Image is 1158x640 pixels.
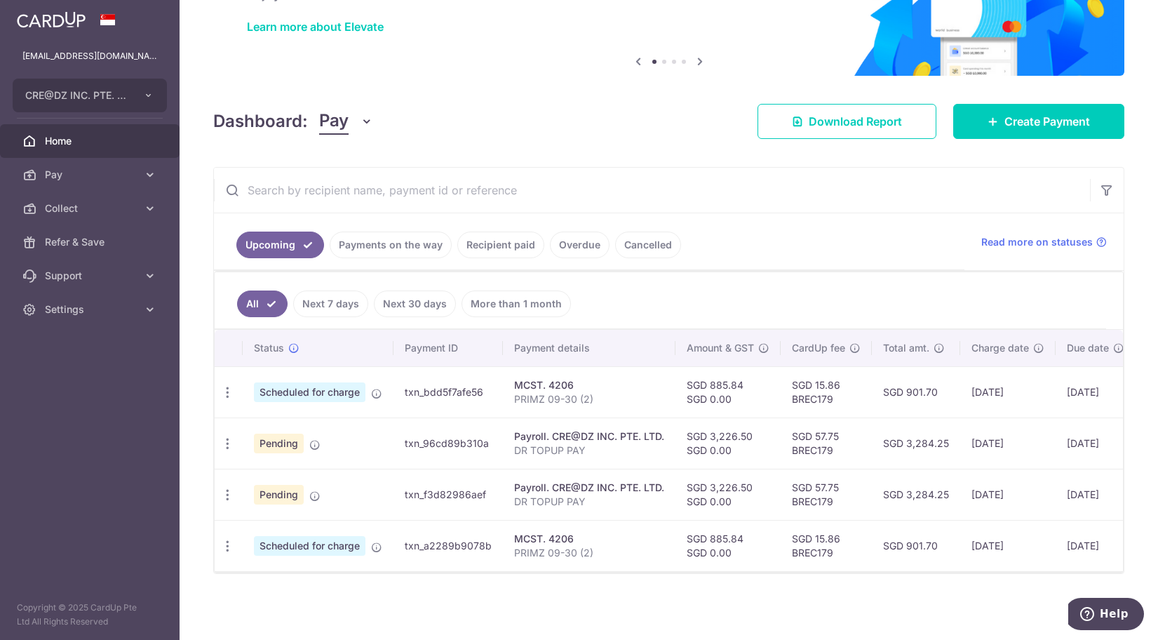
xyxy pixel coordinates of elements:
[503,330,675,366] th: Payment details
[393,520,503,571] td: txn_a2289b9078b
[330,232,452,258] a: Payments on the way
[393,469,503,520] td: txn_f3d82986aef
[758,104,936,139] a: Download Report
[254,382,365,402] span: Scheduled for charge
[236,232,324,258] a: Upcoming
[25,88,129,102] span: CRE@DZ INC. PTE. LTD.
[781,418,872,469] td: SGD 57.75 BREC179
[254,536,365,556] span: Scheduled for charge
[17,11,86,28] img: CardUp
[213,109,308,134] h4: Dashboard:
[514,444,664,458] p: DR TOPUP PAY
[1056,366,1136,418] td: [DATE]
[1068,598,1144,633] iframe: Opens a widget where you can find more information
[514,495,664,509] p: DR TOPUP PAY
[45,134,137,148] span: Home
[22,49,157,63] p: [EMAIL_ADDRESS][DOMAIN_NAME]
[675,469,781,520] td: SGD 3,226.50 SGD 0.00
[319,108,373,135] button: Pay
[45,269,137,283] span: Support
[1056,418,1136,469] td: [DATE]
[293,291,368,317] a: Next 7 days
[514,392,664,406] p: PRIMZ 09-30 (2)
[550,232,610,258] a: Overdue
[374,291,456,317] a: Next 30 days
[792,341,845,355] span: CardUp fee
[1004,113,1090,130] span: Create Payment
[981,235,1093,249] span: Read more on statuses
[514,532,664,546] div: MCST. 4206
[214,168,1090,213] input: Search by recipient name, payment id or reference
[872,520,960,571] td: SGD 901.70
[45,302,137,316] span: Settings
[960,366,1056,418] td: [DATE]
[675,520,781,571] td: SGD 885.84 SGD 0.00
[1056,520,1136,571] td: [DATE]
[781,366,872,418] td: SGD 15.86 BREC179
[1067,341,1109,355] span: Due date
[960,469,1056,520] td: [DATE]
[781,520,872,571] td: SGD 15.86 BREC179
[247,20,384,34] a: Learn more about Elevate
[960,418,1056,469] td: [DATE]
[971,341,1029,355] span: Charge date
[393,418,503,469] td: txn_96cd89b310a
[675,418,781,469] td: SGD 3,226.50 SGD 0.00
[953,104,1124,139] a: Create Payment
[393,330,503,366] th: Payment ID
[615,232,681,258] a: Cancelled
[457,232,544,258] a: Recipient paid
[393,366,503,418] td: txn_bdd5f7afe56
[45,201,137,215] span: Collect
[872,366,960,418] td: SGD 901.70
[254,341,284,355] span: Status
[514,546,664,560] p: PRIMZ 09-30 (2)
[781,469,872,520] td: SGD 57.75 BREC179
[960,520,1056,571] td: [DATE]
[254,485,304,505] span: Pending
[319,108,349,135] span: Pay
[462,291,571,317] a: More than 1 month
[514,429,664,444] div: Payroll. CRE@DZ INC. PTE. LTD.
[254,434,304,453] span: Pending
[872,418,960,469] td: SGD 3,284.25
[45,168,137,182] span: Pay
[981,235,1107,249] a: Read more on statuses
[13,79,167,112] button: CRE@DZ INC. PTE. LTD.
[809,113,902,130] span: Download Report
[872,469,960,520] td: SGD 3,284.25
[514,378,664,392] div: MCST. 4206
[1056,469,1136,520] td: [DATE]
[687,341,754,355] span: Amount & GST
[237,291,288,317] a: All
[514,481,664,495] div: Payroll. CRE@DZ INC. PTE. LTD.
[675,366,781,418] td: SGD 885.84 SGD 0.00
[45,235,137,249] span: Refer & Save
[883,341,929,355] span: Total amt.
